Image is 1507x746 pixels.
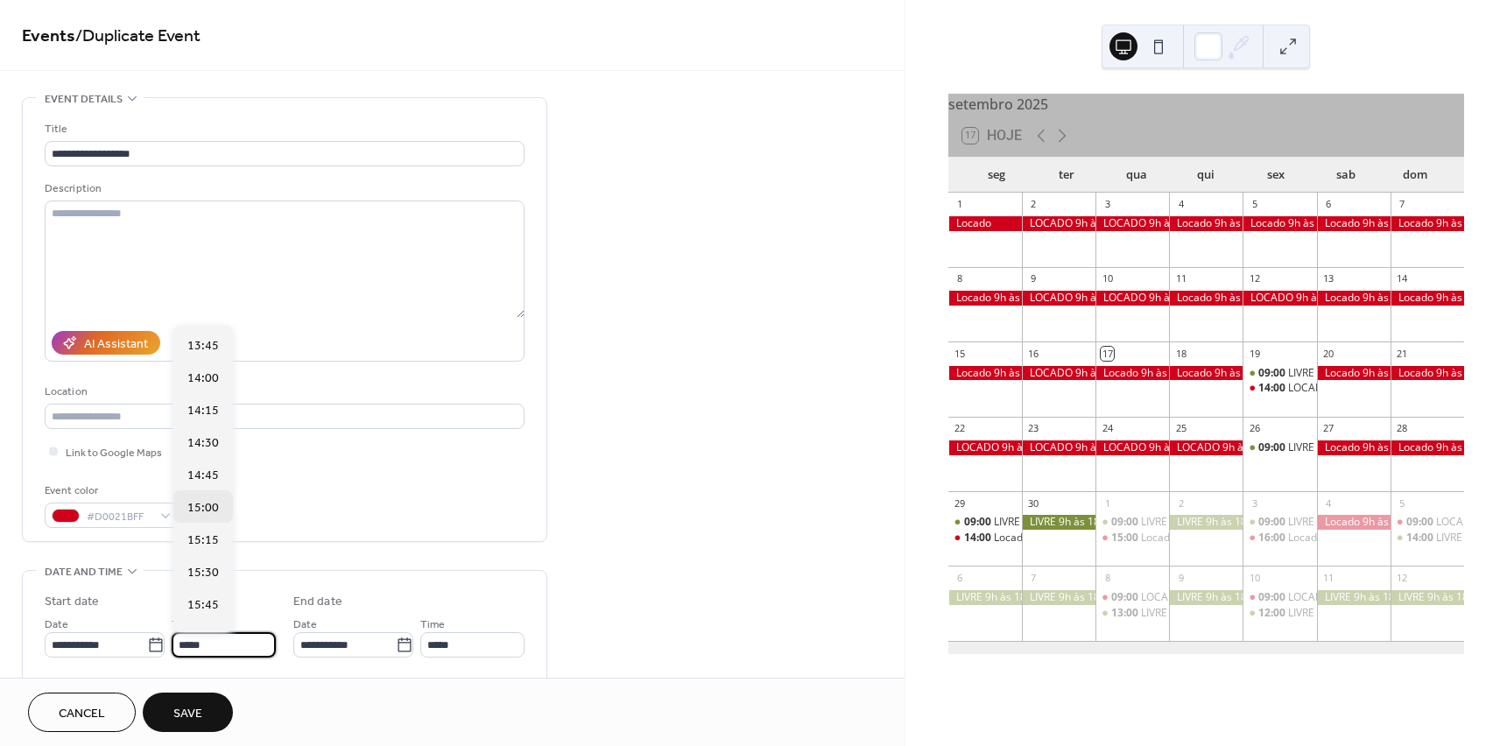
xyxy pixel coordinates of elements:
span: Time [420,616,445,634]
div: Locado 9h às 18h [1169,291,1243,306]
span: 14:30 [187,434,219,453]
div: LIVRE 9h às 13h [1243,366,1316,381]
span: 09:00 [1111,515,1141,530]
div: 26 [1248,422,1261,435]
div: 17 [1101,347,1114,360]
div: LIVRE 12h às 17h [1243,606,1316,621]
div: Locado 9h às 18h [1317,216,1391,231]
div: ter [1032,158,1102,193]
div: Locado 16h às 18h [1243,531,1316,545]
div: 7 [1027,571,1040,584]
div: 5 [1248,198,1261,211]
div: LOCADO 9h às 18h [1022,440,1095,455]
div: Locado 14h às 18h [948,531,1022,545]
div: qui [1171,158,1241,193]
div: Locado 9h às 18h [1391,216,1464,231]
div: 29 [954,496,967,510]
div: LOCADO 9h às 18h [1022,216,1095,231]
div: 8 [1101,571,1114,584]
span: Link to Google Maps [66,444,162,462]
div: 16 [1027,347,1040,360]
span: 14:00 [964,531,994,545]
div: LIVRE 9h às 18h [1317,590,1391,605]
div: 1 [1101,496,1114,510]
span: 15:30 [187,564,219,582]
div: LIVRE 9h às 14h [1141,515,1217,530]
span: 12:00 [1258,606,1288,621]
div: 2 [1027,198,1040,211]
div: AI Assistant [84,335,148,354]
button: AI Assistant [52,331,160,355]
div: LIVRE 14h às 16h [1391,531,1464,545]
div: Event color [45,482,176,500]
span: Date [293,616,317,634]
div: 22 [954,422,967,435]
div: Locado 9h às 18h [1317,515,1391,530]
div: LIVRE 12h às 17h [1288,606,1370,621]
div: LIVRE 9h às 18h [1022,590,1095,605]
span: 15:00 [187,499,219,517]
span: Save [173,705,202,723]
div: LIVRE 9h às 14h [1243,440,1316,455]
div: LOCADO 9h às 18h [948,440,1022,455]
div: Locado 9h às 18h [1243,216,1316,231]
div: 10 [1101,272,1114,285]
div: Locado 9h às 18h [948,291,1022,306]
span: 09:00 [964,515,994,530]
span: 13:00 [1111,606,1141,621]
div: qua [1102,158,1172,193]
div: LOCADO 9h às 18h [1095,440,1169,455]
div: LOCADO 9h às 18h [1022,291,1095,306]
div: Locado 9h às 18h [1391,440,1464,455]
div: 23 [1027,422,1040,435]
span: Date and time [45,563,123,581]
div: 2 [1174,496,1187,510]
div: 14 [1396,272,1409,285]
div: LOCADO 14h às 18h [1288,381,1387,396]
div: 5 [1396,496,1409,510]
div: LIVRE 9h às 15h [1288,515,1364,530]
button: Cancel [28,693,136,732]
div: LOCADO 9h às 18h [1095,216,1169,231]
div: 1 [954,198,967,211]
div: 25 [1174,422,1187,435]
span: 14:00 [1258,381,1288,396]
div: 27 [1322,422,1335,435]
div: 6 [954,571,967,584]
span: 09:00 [1258,515,1288,530]
div: 3 [1248,496,1261,510]
div: 24 [1101,422,1114,435]
div: 15 [954,347,967,360]
div: Start date [45,593,99,611]
div: 11 [1174,272,1187,285]
a: Events [22,19,75,53]
div: LOCADO 9h às 18h [1022,366,1095,381]
div: seg [962,158,1032,193]
span: 16:00 [187,629,219,647]
div: LIVRE 9h às 15h [1243,515,1316,530]
div: LIVRE 9h às 14h [1095,515,1169,530]
span: 16:00 [1258,531,1288,545]
div: 13 [1322,272,1335,285]
div: LIVRE 9h às 13h [994,515,1070,530]
div: 7 [1396,198,1409,211]
div: Locado [948,216,1022,231]
div: 3 [1101,198,1114,211]
div: Locado 14h às 18h [994,531,1085,545]
div: LOCADO 9h às 13h [1391,515,1464,530]
div: 19 [1248,347,1261,360]
div: Locado 9h às 18h [1169,366,1243,381]
div: Locado 9h às 18h [1391,291,1464,306]
div: 21 [1396,347,1409,360]
div: LIVRE 9h às 13h [948,515,1022,530]
span: 13:45 [187,337,219,355]
span: 09:00 [1111,590,1141,605]
div: Locado 9h às 18h [1317,291,1391,306]
div: sex [1241,158,1311,193]
div: LIVRE 9h às 18h [948,590,1022,605]
div: 28 [1396,422,1409,435]
div: Locado 9h às 18h [1095,366,1169,381]
div: Locado 9h às 18h [1391,366,1464,381]
div: dom [1380,158,1450,193]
